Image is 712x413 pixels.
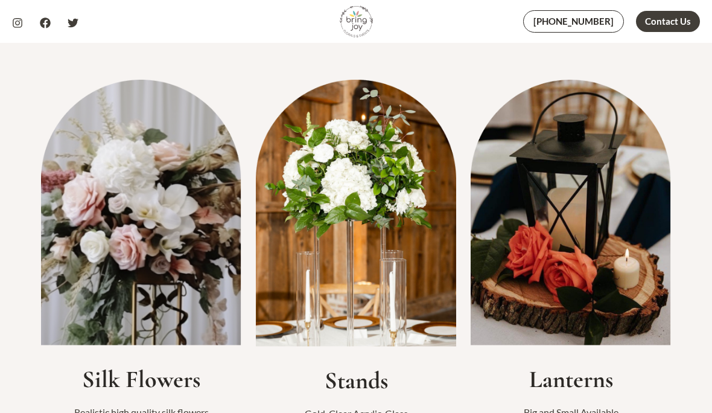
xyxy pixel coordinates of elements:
[471,365,671,394] h2: Lanterns
[256,366,456,395] h2: Stands
[523,10,624,33] a: [PHONE_NUMBER]
[40,18,51,28] a: Facebook
[340,5,373,38] img: Bring Joy
[41,365,241,394] h2: Silk Flowers
[636,11,700,32] a: Contact Us
[68,18,78,28] a: Twitter
[12,18,23,28] a: Instagram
